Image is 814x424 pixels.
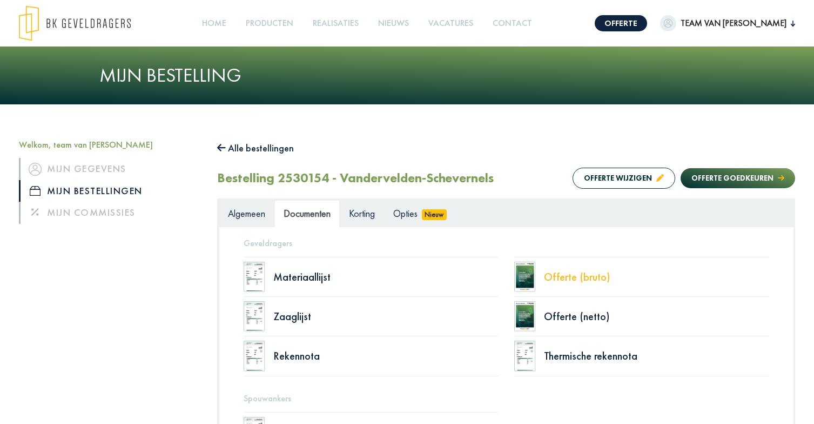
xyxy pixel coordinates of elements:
a: Mijn commissies [19,202,201,223]
span: Documenten [284,207,331,220]
div: Offerte (netto) [544,311,769,322]
span: Korting [349,207,375,220]
a: Realisaties [308,11,363,36]
a: Home [198,11,231,36]
button: team van [PERSON_NAME] [660,15,795,31]
span: Opties [393,207,418,220]
button: Offerte wijzigen [573,168,675,189]
span: Algemeen [228,207,265,220]
a: iconMijn gegevens [19,158,201,180]
img: icon [29,163,42,176]
a: Nieuws [374,11,413,36]
h5: Welkom, team van [PERSON_NAME] [19,140,201,150]
img: doc [244,301,265,332]
img: doc [244,262,265,292]
a: Producten [241,11,298,36]
img: icon [30,186,41,196]
img: doc [244,341,265,371]
h5: Spouwankers [244,393,769,403]
h2: Bestelling 2530154 - Vandervelden-Schevernels [217,170,494,186]
a: Offerte [595,15,647,31]
img: logo [19,5,131,41]
a: Vacatures [424,11,477,36]
div: Rekennota [273,350,499,361]
img: dummypic.png [660,15,676,31]
ul: Tabs [219,200,793,227]
h1: Mijn bestelling [99,64,715,87]
a: Contact [488,11,536,36]
div: Offerte (bruto) [544,271,769,282]
a: iconMijn bestellingen [19,180,201,202]
img: doc [514,301,536,332]
button: Offerte goedkeuren [681,168,795,188]
h5: Geveldragers [244,238,769,248]
div: Thermische rekennota [544,350,769,361]
span: team van [PERSON_NAME] [676,17,791,30]
button: Alle bestellingen [217,140,294,157]
img: doc [514,262,536,292]
div: Materiaallijst [273,271,499,282]
span: Nieuw [422,209,447,220]
img: doc [514,341,536,371]
div: Zaaglijst [273,311,499,322]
